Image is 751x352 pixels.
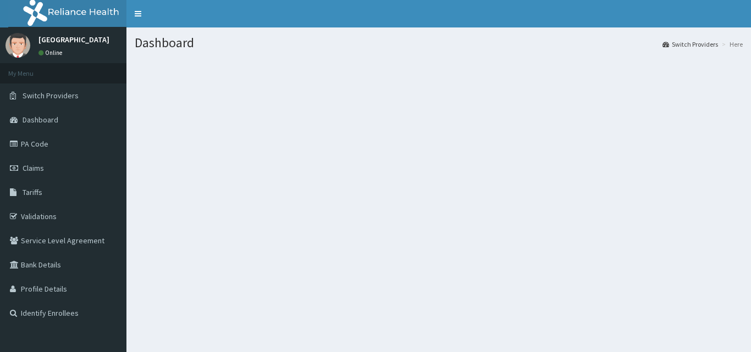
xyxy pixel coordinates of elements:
[23,91,79,100] span: Switch Providers
[719,40,743,49] li: Here
[23,163,44,173] span: Claims
[38,36,109,43] p: [GEOGRAPHIC_DATA]
[662,40,718,49] a: Switch Providers
[5,33,30,58] img: User Image
[135,36,743,50] h1: Dashboard
[23,187,42,197] span: Tariffs
[23,115,58,125] span: Dashboard
[38,49,65,57] a: Online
